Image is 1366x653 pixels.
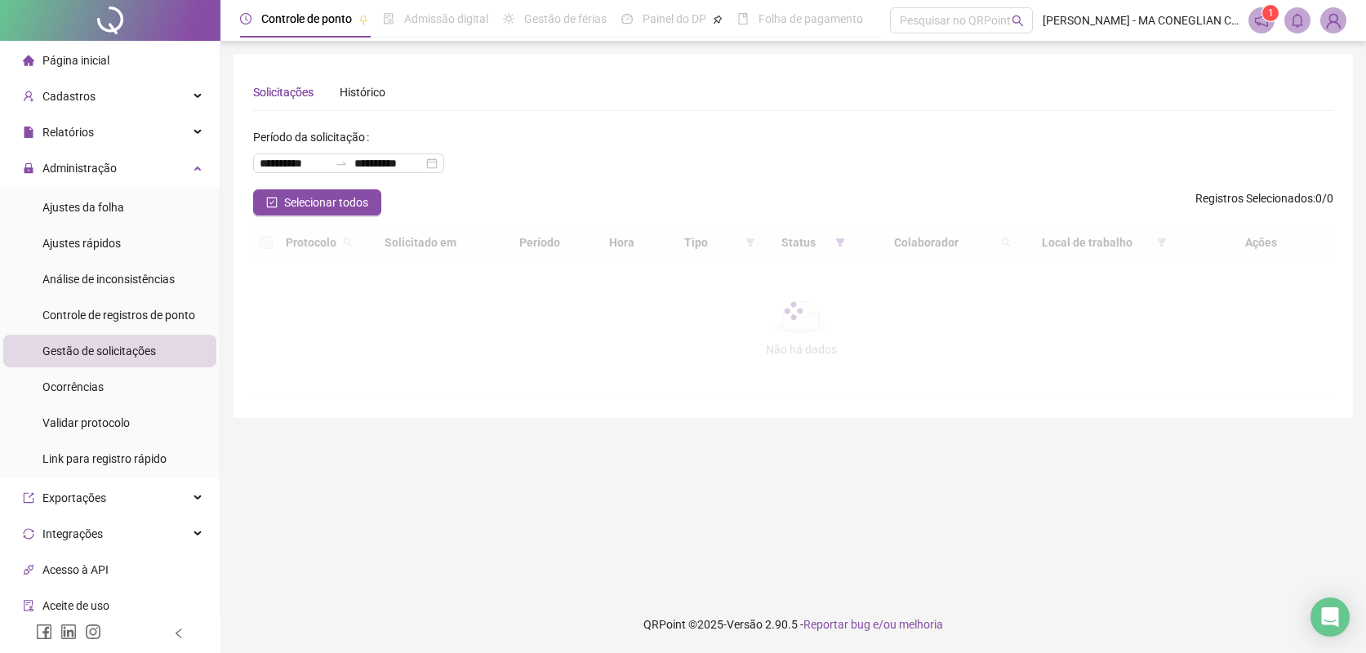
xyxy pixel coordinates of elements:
[1195,192,1313,205] span: Registros Selecionados
[404,12,488,25] span: Admissão digital
[173,628,185,639] span: left
[85,624,101,640] span: instagram
[727,618,763,631] span: Versão
[1043,11,1239,29] span: [PERSON_NAME] - MA CONEGLIAN CENTRAL
[220,596,1366,653] footer: QRPoint © 2025 - 2.90.5 -
[23,492,34,504] span: export
[340,83,385,101] div: Histórico
[42,491,106,504] span: Exportações
[23,528,34,540] span: sync
[36,624,52,640] span: facebook
[42,273,175,286] span: Análise de inconsistências
[23,55,34,66] span: home
[253,83,314,101] div: Solicitações
[42,563,109,576] span: Acesso à API
[253,124,376,150] label: Período da solicitação
[284,193,368,211] span: Selecionar todos
[42,309,195,322] span: Controle de registros de ponto
[261,12,352,25] span: Controle de ponto
[42,237,121,250] span: Ajustes rápidos
[1195,189,1333,215] span: : 0 / 0
[42,599,109,612] span: Aceite de uso
[23,162,34,174] span: lock
[759,12,863,25] span: Folha de pagamento
[1290,13,1305,28] span: bell
[803,618,943,631] span: Reportar bug e/ou melhoria
[253,189,381,215] button: Selecionar todos
[42,344,156,358] span: Gestão de solicitações
[1012,15,1024,27] span: search
[240,13,251,24] span: clock-circle
[1310,597,1350,637] div: Open Intercom Messenger
[643,12,706,25] span: Painel do DP
[266,197,278,208] span: check-square
[1268,7,1274,19] span: 1
[42,162,117,175] span: Administração
[358,15,368,24] span: pushpin
[60,624,77,640] span: linkedin
[42,380,104,393] span: Ocorrências
[1262,5,1279,21] sup: 1
[524,12,607,25] span: Gestão de férias
[737,13,749,24] span: book
[42,54,109,67] span: Página inicial
[621,13,633,24] span: dashboard
[23,91,34,102] span: user-add
[1321,8,1346,33] img: 30179
[335,157,348,170] span: to
[23,127,34,138] span: file
[42,452,167,465] span: Link para registro rápido
[42,126,94,139] span: Relatórios
[42,527,103,540] span: Integrações
[503,13,514,24] span: sun
[42,416,130,429] span: Validar protocolo
[42,90,96,103] span: Cadastros
[1254,13,1269,28] span: notification
[713,15,723,24] span: pushpin
[383,13,394,24] span: file-done
[23,600,34,611] span: audit
[23,564,34,575] span: api
[42,201,124,214] span: Ajustes da folha
[335,157,348,170] span: swap-right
